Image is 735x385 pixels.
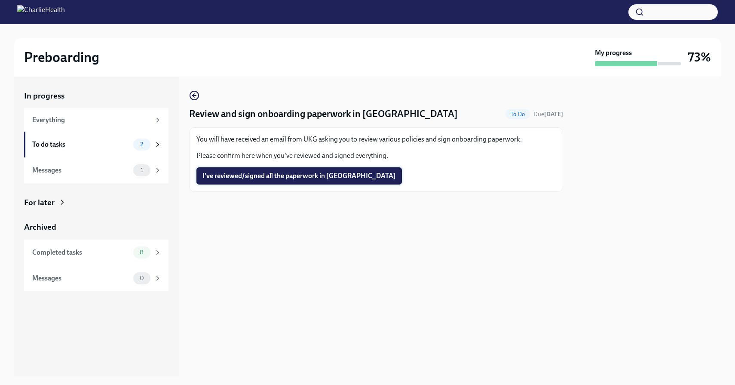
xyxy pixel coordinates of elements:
span: 1 [135,167,148,173]
div: Completed tasks [32,248,130,257]
p: You will have received an email from UKG asking you to review various policies and sign onboardin... [196,135,556,144]
div: For later [24,197,55,208]
a: Archived [24,222,168,233]
h3: 73% [688,49,711,65]
a: Messages0 [24,265,168,291]
span: 0 [135,275,149,281]
span: I've reviewed/signed all the paperwork in [GEOGRAPHIC_DATA] [202,172,396,180]
a: To do tasks2 [24,132,168,157]
a: Completed tasks8 [24,240,168,265]
a: Messages1 [24,157,168,183]
a: In progress [24,90,168,102]
h2: Preboarding [24,49,99,66]
div: Everything [32,115,150,125]
a: Everything [24,108,168,132]
img: CharlieHealth [17,5,65,19]
div: To do tasks [32,140,130,149]
p: Please confirm here when you've reviewed and signed everything. [196,151,556,160]
span: Due [533,111,563,118]
h4: Review and sign onboarding paperwork in [GEOGRAPHIC_DATA] [189,108,458,120]
span: To Do [505,111,530,117]
strong: [DATE] [544,111,563,118]
div: Messages [32,166,130,175]
div: Messages [32,274,130,283]
span: 2 [135,141,148,148]
a: For later [24,197,168,208]
strong: My progress [595,48,632,58]
span: September 1st, 2025 06:00 [533,110,563,118]
span: 8 [135,249,149,256]
button: I've reviewed/signed all the paperwork in [GEOGRAPHIC_DATA] [196,167,402,185]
